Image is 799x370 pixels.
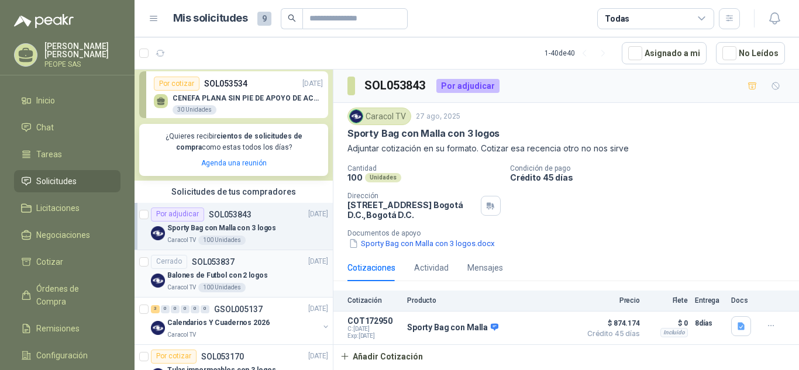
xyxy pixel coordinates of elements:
div: 0 [181,305,190,313]
div: Mensajes [467,261,503,274]
p: Calendarios Y Cuadernos 2026 [167,317,270,328]
p: 27 ago, 2025 [416,111,460,122]
a: Inicio [14,89,120,112]
div: Cotizaciones [347,261,395,274]
div: 0 [201,305,209,313]
span: Solicitudes [36,175,77,188]
p: Balones de Futbol con 2 logos [167,270,268,281]
a: Remisiones [14,317,120,340]
button: No Leídos [716,42,785,64]
span: Configuración [36,349,88,362]
a: Agenda una reunión [201,159,267,167]
p: 100 [347,172,363,182]
p: Dirección [347,192,476,200]
div: Por cotizar [151,350,197,364]
p: SOL053843 [209,210,252,219]
p: Documentos de apoyo [347,229,794,237]
div: Incluido [660,328,688,337]
span: $ 874.174 [581,316,640,330]
p: $ 0 [647,316,688,330]
a: Órdenes de Compra [14,278,120,313]
div: 100 Unidades [198,283,246,292]
p: COT172950 [347,316,400,326]
p: ¿Quieres recibir como estas todos los días? [146,131,321,153]
p: Crédito 45 días [510,172,794,182]
a: 3 0 0 0 0 0 GSOL005137[DATE] Company LogoCalendarios Y Cuadernos 2026Caracol TV [151,302,330,340]
img: Company Logo [350,110,363,123]
div: Por cotizar [154,77,199,91]
span: Remisiones [36,322,80,335]
img: Company Logo [151,274,165,288]
h3: SOL053843 [364,77,427,95]
a: Licitaciones [14,197,120,219]
p: Caracol TV [167,236,196,245]
a: Configuración [14,344,120,366]
div: Por adjudicar [436,79,500,93]
div: Unidades [365,173,401,182]
a: CerradoSOL053837[DATE] Company LogoBalones de Futbol con 2 logosCaracol TV100 Unidades [135,250,333,298]
a: Por cotizarSOL053534[DATE] CENEFA PLANA SIN PIE DE APOYO DE ACUERDO A LA IMAGEN ADJUNTA30 Unidades [139,71,328,118]
p: Caracol TV [167,330,196,340]
button: Sporty Bag con Malla con 3 logos.docx [347,237,496,250]
div: Caracol TV [347,108,411,125]
div: 3 [151,305,160,313]
p: [DATE] [308,256,328,267]
p: [DATE] [308,209,328,220]
img: Company Logo [151,226,165,240]
div: Actividad [414,261,449,274]
div: 0 [191,305,199,313]
p: Flete [647,296,688,305]
a: Tareas [14,143,120,165]
p: GSOL005137 [214,305,263,313]
p: Producto [407,296,574,305]
a: Chat [14,116,120,139]
p: 8 días [695,316,724,330]
span: Crédito 45 días [581,330,640,337]
img: Logo peakr [14,14,74,28]
button: Asignado a mi [622,42,707,64]
p: Sporty Bag con Malla con 3 logos [347,127,500,140]
div: 30 Unidades [173,105,216,115]
span: 9 [257,12,271,26]
span: search [288,14,296,22]
p: CENEFA PLANA SIN PIE DE APOYO DE ACUERDO A LA IMAGEN ADJUNTA [173,94,323,102]
button: Añadir Cotización [333,345,429,368]
p: [PERSON_NAME] [PERSON_NAME] [44,42,120,58]
span: Órdenes de Compra [36,282,109,308]
a: Por adjudicarSOL053843[DATE] Company LogoSporty Bag con Malla con 3 logosCaracol TV100 Unidades [135,203,333,250]
p: Cotización [347,296,400,305]
div: 0 [161,305,170,313]
div: Cerrado [151,255,187,269]
b: cientos de solicitudes de compra [176,132,302,151]
span: Chat [36,121,54,134]
div: 0 [171,305,180,313]
div: Todas [605,12,629,25]
img: Company Logo [151,321,165,335]
p: Condición de pago [510,164,794,172]
span: C: [DATE] [347,326,400,333]
div: Solicitudes de tus compradores [135,181,333,203]
span: Inicio [36,94,55,107]
p: SOL053534 [204,77,247,90]
h1: Mis solicitudes [173,10,248,27]
a: Cotizar [14,251,120,273]
p: Sporty Bag con Malla con 3 logos [167,223,276,234]
p: Docs [731,296,755,305]
p: Cantidad [347,164,501,172]
p: [DATE] [308,303,328,314]
span: Licitaciones [36,202,80,215]
p: Entrega [695,296,724,305]
p: [DATE] [302,78,323,89]
div: 1 - 40 de 40 [545,44,612,63]
p: [STREET_ADDRESS] Bogotá D.C. , Bogotá D.C. [347,200,476,220]
div: 100 Unidades [198,236,246,245]
span: Tareas [36,148,62,161]
span: Cotizar [36,255,63,268]
p: PEOPE SAS [44,61,120,68]
span: Exp: [DATE] [347,333,400,340]
p: SOL053170 [201,352,244,361]
p: SOL053837 [192,258,235,266]
a: Solicitudes [14,170,120,192]
p: Adjuntar cotización en su formato. Cotizar esa recencia otro no nos sirve [347,142,785,155]
p: Precio [581,296,640,305]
